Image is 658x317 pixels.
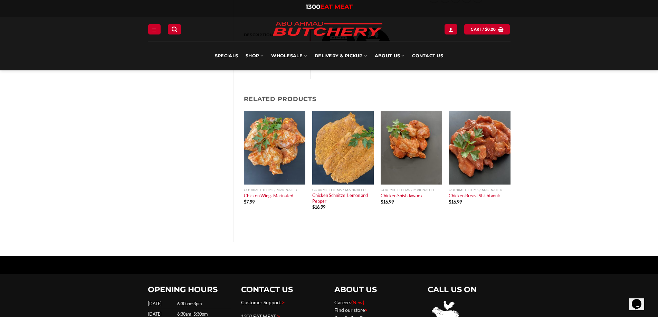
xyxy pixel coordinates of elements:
[412,41,443,70] a: Contact Us
[449,193,500,198] a: Chicken Breast Shishtaouk
[381,111,442,185] img: Chicken-Shish-Tawook
[449,199,462,205] bdi: 16.99
[449,199,451,205] span: $
[485,26,487,32] span: $
[312,204,325,210] bdi: 16.99
[244,188,305,192] p: Gourmet Items / Marinated
[282,299,285,305] span: >
[334,307,368,313] a: Find our store>
[449,188,510,192] p: Gourmet Items / Marinated
[241,285,324,295] h2: CONTACT US
[312,204,315,210] span: $
[485,27,496,31] bdi: 0.00
[381,199,383,205] span: $
[449,111,510,185] img: Chicken_Breast_Shishtaouk (per 1Kg)
[449,111,510,185] a: Chicken Breast Shishtaouk
[375,41,404,70] a: About Us
[215,41,238,70] a: Specials
[320,3,353,11] span: EAT MEAT
[306,3,320,11] span: 1300
[244,111,305,185] a: Chicken Wings Marinated
[365,307,368,313] span: >
[381,111,442,185] a: Chicken Shish Tawook
[246,41,264,70] a: SHOP
[241,299,281,305] a: Customer Support
[244,193,293,198] a: Chicken Wings Marinated
[381,193,423,198] a: Chicken Shish Tawook
[334,285,417,295] h2: ABOUT US
[445,24,457,34] a: Login
[428,285,511,295] h2: CALL US ON
[629,289,651,310] iframe: chat widget
[148,299,175,309] td: [DATE]
[381,188,442,192] p: Gourmet Items / Marinated
[148,24,161,34] a: Menu
[312,111,374,185] a: Chicken Schnitzel Lemon and Pepper
[381,199,394,205] bdi: 16.99
[244,90,511,108] h3: Related products
[306,3,353,11] a: 1300EAT MEAT
[148,285,231,295] h2: OPENING HOURS
[175,299,231,309] td: 6:30am–3pm
[312,192,374,204] a: Chicken Schnitzel Lemon and Pepper
[334,299,364,305] a: Careers{New}
[312,111,374,185] img: Chicken_Lemon_Pepper_Schnitzel
[271,41,307,70] a: Wholesale
[351,299,364,305] span: {New}
[244,199,255,205] bdi: 7.99
[464,24,510,34] a: Cart / $0.00
[267,17,388,41] img: Abu Ahmad Butchery
[312,188,374,192] p: Gourmet Items / Marinated
[315,41,367,70] a: Delivery & Pickup
[244,111,305,185] img: Chicken-Wings-Marinated
[168,24,181,34] a: Search
[471,26,496,32] span: Cart /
